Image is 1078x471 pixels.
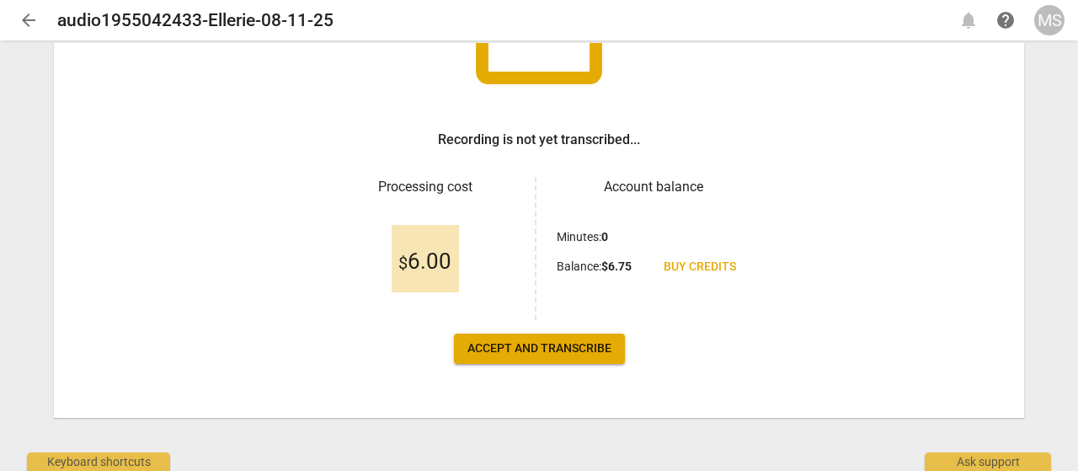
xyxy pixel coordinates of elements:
[19,10,39,30] span: arrow_back
[57,10,334,31] h2: audio1955042433-Ellerie-08-11-25
[27,452,170,471] div: Keyboard shortcuts
[398,253,408,273] span: $
[398,249,451,275] span: 6.00
[328,177,521,197] h3: Processing cost
[1034,5,1065,35] button: MS
[557,177,750,197] h3: Account balance
[454,334,625,364] button: Accept and transcribe
[650,252,750,282] a: Buy credits
[601,230,608,244] b: 0
[557,228,608,246] p: Minutes :
[438,130,640,150] h3: Recording is not yet transcribed...
[990,5,1021,35] a: Help
[557,258,632,276] p: Balance :
[467,340,611,357] span: Accept and transcribe
[995,10,1016,30] span: help
[925,452,1051,471] div: Ask support
[664,259,736,276] span: Buy credits
[601,260,632,273] b: $ 6.75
